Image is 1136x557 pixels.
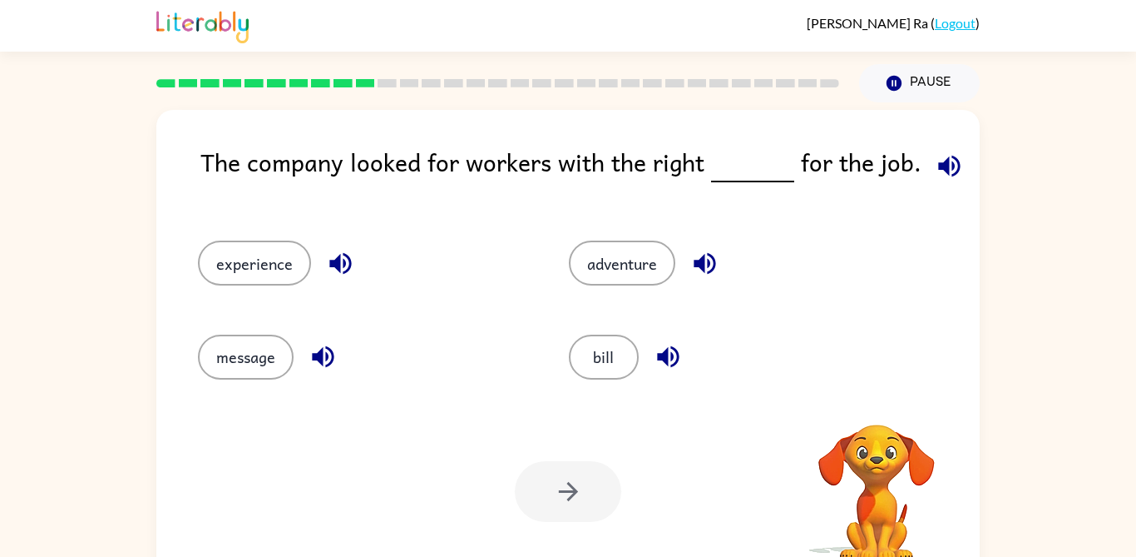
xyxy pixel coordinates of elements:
button: experience [198,241,311,286]
span: [PERSON_NAME] Ra [807,15,931,31]
button: adventure [569,241,675,286]
button: message [198,335,294,380]
button: bill [569,335,639,380]
a: Logout [935,15,975,31]
div: ( ) [807,15,980,31]
div: The company looked for workers with the right for the job. [200,143,980,207]
img: Literably [156,7,249,43]
button: Pause [859,64,980,102]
